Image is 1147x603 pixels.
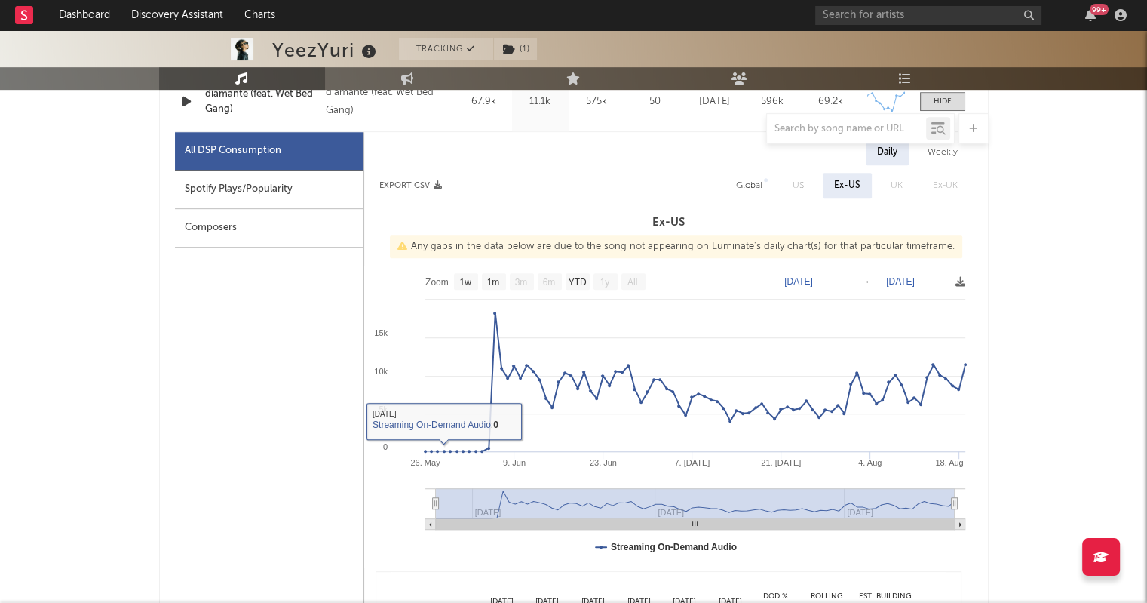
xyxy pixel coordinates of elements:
[784,276,813,287] text: [DATE]
[834,177,860,195] div: Ex-US
[175,171,363,209] div: Spotify Plays/Popularity
[886,276,915,287] text: [DATE]
[600,277,609,288] text: 1y
[516,94,565,109] div: 11.1k
[1090,4,1109,15] div: 99 +
[861,276,870,287] text: →
[674,458,710,467] text: 7. [DATE]
[185,142,281,160] div: All DSP Consumption
[175,209,363,248] div: Composers
[379,405,388,414] text: 5k
[568,277,586,288] text: YTD
[627,277,636,288] text: All
[514,277,527,288] text: 3m
[399,38,493,60] button: Tracking
[459,94,508,109] div: 67.9k
[1085,9,1096,21] button: 99+
[175,132,363,171] div: All DSP Consumption
[805,94,856,109] div: 69.2k
[272,38,380,63] div: YeezYuri
[364,214,973,232] h3: Ex-US
[767,123,926,135] input: Search by song name or URL
[326,84,452,120] div: diamante (feat. Wet Bed Gang)
[866,140,909,165] div: Daily
[494,38,537,60] button: (1)
[374,367,388,376] text: 10k
[374,328,388,337] text: 15k
[572,94,621,109] div: 575k
[493,38,538,60] span: ( 1 )
[379,181,442,190] button: Export CSV
[629,94,682,109] div: 50
[916,140,969,165] div: Weekly
[459,277,471,288] text: 1w
[689,94,740,109] div: [DATE]
[736,177,762,195] div: Global
[410,458,440,467] text: 26. May
[542,277,555,288] text: 6m
[486,277,499,288] text: 1m
[425,277,449,288] text: Zoom
[611,542,737,552] text: Streaming On-Demand Audio
[205,87,318,116] a: diamante (feat. Wet Bed Gang)
[382,442,387,451] text: 0
[747,94,798,109] div: 596k
[502,458,525,467] text: 9. Jun
[761,458,801,467] text: 21. [DATE]
[858,458,882,467] text: 4. Aug
[589,458,616,467] text: 23. Jun
[935,458,963,467] text: 18. Aug
[390,235,962,258] div: Any gaps in the data below are due to the song not appearing on Luminate's daily chart(s) for tha...
[815,6,1041,25] input: Search for artists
